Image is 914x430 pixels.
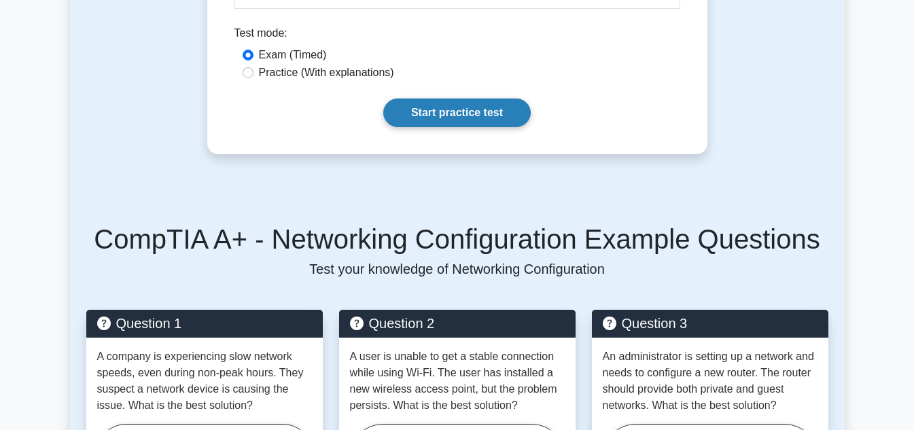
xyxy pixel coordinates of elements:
p: An administrator is setting up a network and needs to configure a new router. The router should p... [603,348,818,414]
h5: Question 3 [603,315,818,332]
h5: Question 2 [350,315,565,332]
p: A company is experiencing slow network speeds, even during non-peak hours. They suspect a network... [97,348,312,414]
p: Test your knowledge of Networking Configuration [86,261,828,277]
a: Start practice test [383,98,531,127]
h5: CompTIA A+ - Networking Configuration Example Questions [86,223,828,255]
label: Exam (Timed) [259,47,327,63]
p: A user is unable to get a stable connection while using Wi-Fi. The user has installed a new wirel... [350,348,565,414]
label: Practice (With explanations) [259,65,394,81]
div: Test mode: [234,25,680,47]
h5: Question 1 [97,315,312,332]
